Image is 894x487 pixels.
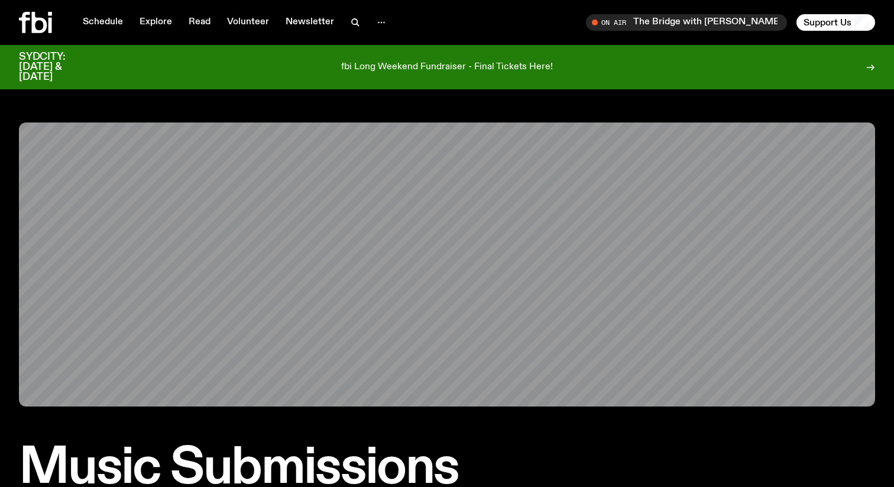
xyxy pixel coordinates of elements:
a: Volunteer [220,14,276,31]
h3: SYDCITY: [DATE] & [DATE] [19,52,95,82]
span: Support Us [804,17,851,28]
a: Newsletter [278,14,341,31]
button: Support Us [796,14,875,31]
a: Schedule [76,14,130,31]
a: Read [182,14,218,31]
button: On AirThe Bridge with [PERSON_NAME] [586,14,787,31]
a: Explore [132,14,179,31]
p: fbi Long Weekend Fundraiser - Final Tickets Here! [341,62,553,73]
